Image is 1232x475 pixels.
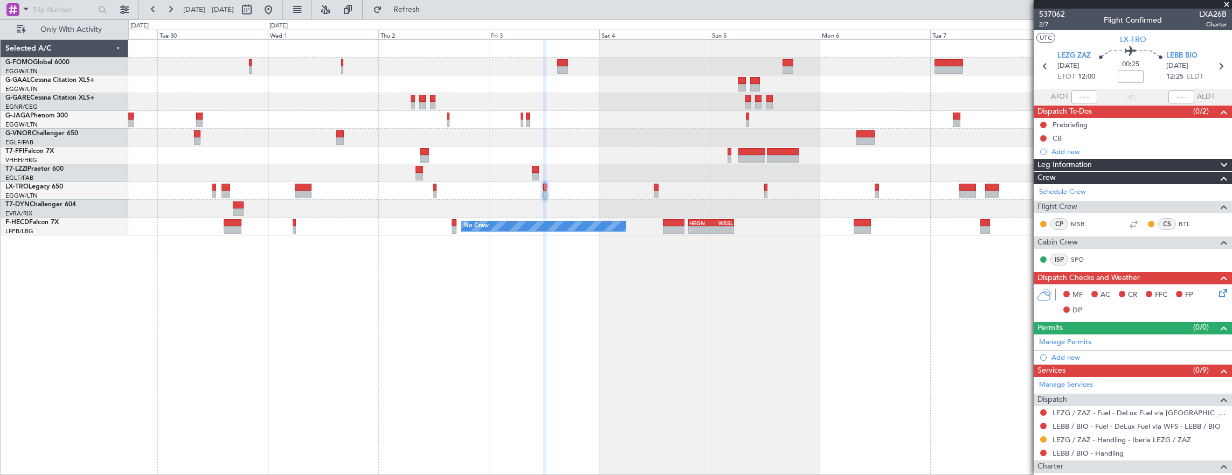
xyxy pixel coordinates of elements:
[1051,147,1227,156] div: Add new
[5,227,33,235] a: LFPB/LBG
[1057,61,1079,72] span: [DATE]
[1037,106,1092,118] span: Dispatch To-Dos
[1166,72,1183,82] span: 12:25
[1051,92,1069,102] span: ATOT
[5,59,33,66] span: G-FOMO
[1197,92,1215,102] span: ALDT
[5,148,54,155] a: T7-FFIFalcon 7X
[1072,305,1082,316] span: DP
[1166,61,1188,72] span: [DATE]
[5,184,29,190] span: LX-TRO
[5,85,38,93] a: EGGW/LTN
[5,209,32,218] a: EVRA/RIX
[1057,51,1091,61] span: LEZG ZAZ
[183,5,234,15] span: [DATE] - [DATE]
[1071,90,1097,103] input: --:--
[5,130,78,137] a: G-VNORChallenger 650
[5,192,38,200] a: EGGW/LTN
[1037,272,1140,284] span: Dispatch Checks and Weather
[1050,254,1068,266] div: ISP
[5,148,24,155] span: T7-FFI
[710,30,820,39] div: Sun 5
[1057,72,1075,82] span: ETOT
[1039,20,1065,29] span: 2/7
[5,166,64,172] a: T7-LZZIPraetor 600
[489,30,599,39] div: Fri 3
[1193,365,1209,376] span: (0/9)
[5,130,32,137] span: G-VNOR
[1071,255,1095,264] a: SPO
[1037,236,1078,249] span: Cabin Crew
[1072,290,1083,301] span: MF
[1155,290,1167,301] span: FFC
[5,77,30,83] span: G-GAAL
[1036,33,1055,43] button: UTC
[12,21,117,38] button: Only With Activity
[1039,187,1086,198] a: Schedule Crew
[5,201,76,208] a: T7-DYNChallenger 604
[1039,337,1091,348] a: Manage Permits
[1037,365,1065,377] span: Services
[384,6,430,13] span: Refresh
[1037,322,1063,334] span: Permits
[5,77,94,83] a: G-GAALCessna Citation XLS+
[5,166,27,172] span: T7-LZZI
[1185,290,1193,301] span: FP
[1053,435,1191,444] a: LEZG / ZAZ - Handling - Iberia LEZG / ZAZ
[1037,460,1063,473] span: Charter
[5,174,33,182] a: EGLF/FAB
[820,30,930,39] div: Mon 6
[368,1,433,18] button: Refresh
[1037,201,1077,213] span: Flight Crew
[33,2,95,18] input: Trip Number
[1158,218,1176,230] div: CS
[5,67,38,75] a: EGGW/LTN
[5,59,70,66] a: G-FOMOGlobal 6000
[930,30,1041,39] div: Tue 7
[1199,9,1227,20] span: LXA26B
[1071,219,1095,229] a: MSR
[5,113,68,119] a: G-JAGAPhenom 300
[268,30,378,39] div: Wed 1
[130,22,149,31] div: [DATE]
[711,220,733,226] div: WSSL
[1039,9,1065,20] span: 537062
[5,113,30,119] span: G-JAGA
[1120,34,1146,45] span: LX-TRO
[1051,353,1227,362] div: Add new
[1053,408,1227,417] a: LEZG / ZAZ - Fuel - DeLux Fuel via [GEOGRAPHIC_DATA] / ZAZ
[1166,51,1198,61] span: LEBB BIO
[5,95,94,101] a: G-GARECessna Citation XLS+
[5,201,30,208] span: T7-DYN
[5,184,63,190] a: LX-TROLegacy 650
[5,121,38,129] a: EGGW/LTN
[5,156,37,164] a: VHHH/HKG
[1199,20,1227,29] span: Charter
[1037,172,1056,184] span: Crew
[1053,422,1221,431] a: LEBB / BIO - Fuel - DeLux Fuel via WFS - LEBB / BIO
[1050,218,1068,230] div: CP
[5,138,33,146] a: EGLF/FAB
[711,227,733,233] div: -
[1122,59,1139,70] span: 00:25
[1053,449,1124,458] a: LEBB / BIO - Handling
[1193,106,1209,117] span: (0/2)
[689,220,711,226] div: HEGN
[599,30,710,39] div: Sat 4
[1179,219,1203,229] a: BTL
[28,26,114,33] span: Only With Activity
[1053,120,1088,129] div: Prebriefing
[1186,72,1203,82] span: ELDT
[5,95,30,101] span: G-GARE
[1193,322,1209,333] span: (0/0)
[689,227,711,233] div: -
[1037,394,1067,406] span: Dispatch
[1039,380,1093,390] a: Manage Services
[378,30,489,39] div: Thu 2
[1078,72,1095,82] span: 12:00
[157,30,268,39] div: Tue 30
[1128,290,1137,301] span: CR
[1037,159,1092,171] span: Leg Information
[1104,15,1162,26] div: Flight Confirmed
[5,219,59,226] a: F-HECDFalcon 7X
